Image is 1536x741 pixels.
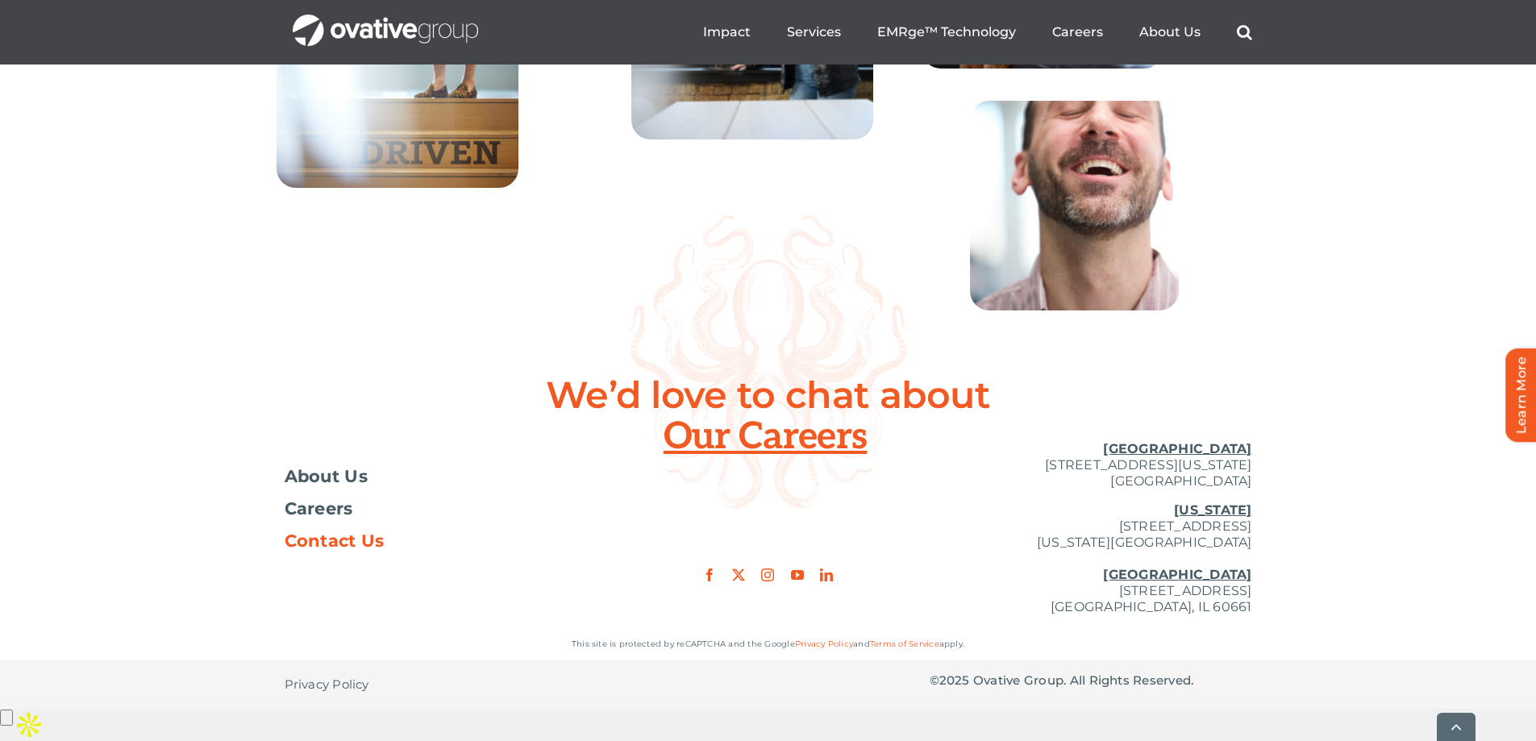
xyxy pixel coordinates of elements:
a: OG_Full_horizontal_WHT [293,13,478,28]
a: EMRge™ Technology [877,24,1016,40]
span: Privacy Policy [285,676,369,693]
a: OG_Full_horizontal_RGB [688,523,849,539]
p: [STREET_ADDRESS] [US_STATE][GEOGRAPHIC_DATA] [STREET_ADDRESS] [GEOGRAPHIC_DATA], IL 60661 [930,502,1252,615]
span: 2025 [939,672,970,688]
u: [US_STATE] [1174,502,1251,518]
a: youtube [791,568,804,581]
img: Home – Careers 3 [277,27,518,188]
a: About Us [1139,24,1201,40]
img: Apollo [13,709,45,741]
a: Careers [285,501,607,517]
span: Our Careers [664,417,872,457]
a: Contact Us [285,533,607,549]
a: linkedin [820,568,833,581]
span: Careers [285,501,353,517]
span: Contact Us [285,533,385,549]
span: About Us [285,468,368,485]
a: instagram [761,568,774,581]
nav: Menu [703,6,1252,58]
a: Careers [1052,24,1103,40]
u: [GEOGRAPHIC_DATA] [1103,441,1251,456]
a: Terms of Service [870,639,939,649]
nav: Footer Menu [285,468,607,549]
p: This site is protected by reCAPTCHA and the Google and apply. [285,636,1252,652]
p: [STREET_ADDRESS][US_STATE] [GEOGRAPHIC_DATA] [930,441,1252,489]
a: Search [1237,24,1252,40]
p: © Ovative Group. All Rights Reserved. [930,672,1252,689]
a: Privacy Policy [285,660,369,709]
a: About Us [285,468,607,485]
u: [GEOGRAPHIC_DATA] [1103,567,1251,582]
a: twitter [732,568,745,581]
a: Services [787,24,841,40]
a: Impact [703,24,751,40]
a: facebook [703,568,716,581]
img: Home – Careers 8 [970,101,1180,310]
nav: Footer - Privacy Policy [285,660,607,709]
a: Privacy Policy [795,639,853,649]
